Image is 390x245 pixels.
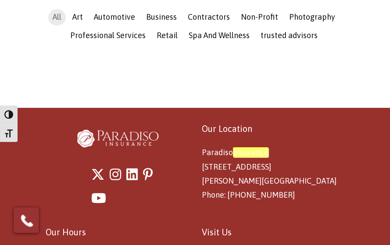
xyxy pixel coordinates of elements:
[146,12,177,21] span: Business
[233,147,268,157] em: Insurance
[241,12,278,21] span: Non-Profit
[261,31,318,40] span: trusted advisors
[46,224,189,240] p: Our Hours
[202,121,345,137] p: Our Location
[289,12,335,21] span: Photography
[4,13,137,80] iframe: profile
[202,147,336,199] span: Paradiso [STREET_ADDRESS] [PERSON_NAME][GEOGRAPHIC_DATA] Phone: [PHONE_NUMBER]
[70,31,146,40] span: Professional Services
[202,224,345,240] p: Visit Us
[91,163,104,186] a: X
[91,186,106,210] a: Youtube
[72,12,83,21] span: Art
[188,12,230,21] span: Contractors
[126,163,138,186] a: LinkedIn
[157,31,178,40] span: Retail
[94,12,135,21] span: Automotive
[189,31,250,40] span: Spa And Wellness
[19,213,35,228] img: Phone icon
[143,163,153,186] a: Pinterest
[110,163,121,186] a: Instagram
[53,12,61,21] span: All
